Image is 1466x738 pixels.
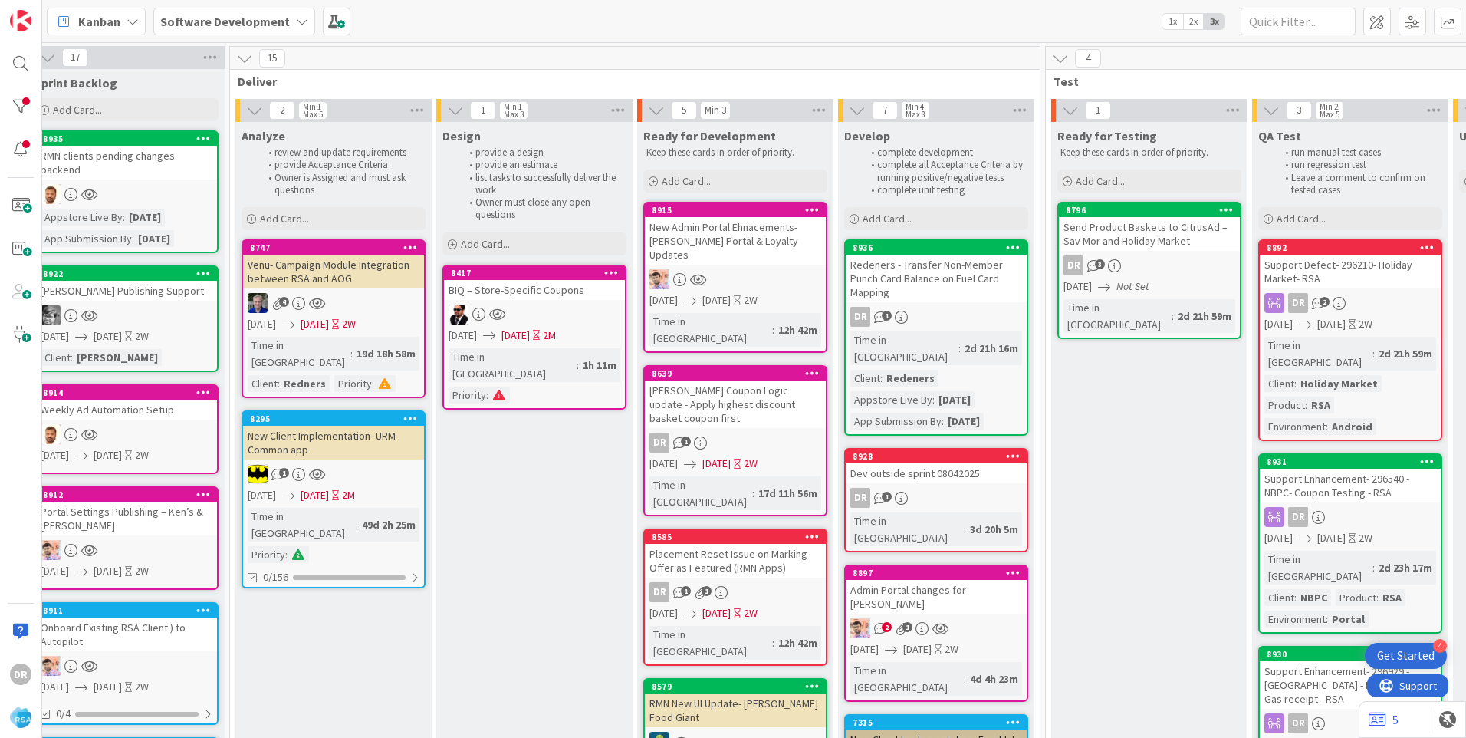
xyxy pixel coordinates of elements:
div: Android [1328,418,1376,435]
div: 8935 [43,133,217,144]
span: : [1376,589,1379,606]
div: 2d 23h 17m [1375,559,1436,576]
span: [DATE] [1063,278,1092,295]
span: [DATE] [702,456,731,472]
div: DR [1288,507,1308,527]
span: : [880,370,883,387]
span: 1 [882,311,892,321]
span: [DATE] [248,316,276,332]
div: 8892 [1260,241,1441,255]
span: 17 [62,48,88,67]
span: : [752,485,754,502]
span: : [486,387,488,404]
div: 8579RMN New UI Update- [PERSON_NAME] Food Giant [645,680,826,727]
div: 7315 [853,717,1027,728]
div: RMN New UI Update- [PERSON_NAME] Food Giant [645,694,826,727]
div: Client [248,375,278,392]
div: 8928 [853,451,1027,462]
span: 0/4 [56,706,71,722]
img: Visit kanbanzone.com [10,10,31,31]
div: 8936Redeners - Transfer Non-Member Punch Card Balance on Fuel Card Mapping [846,241,1027,302]
span: [DATE] [1264,530,1293,546]
div: DR [846,488,1027,508]
div: AC [243,464,424,484]
span: 3 [1286,101,1312,120]
div: Product [1336,589,1376,606]
div: [PERSON_NAME] Coupon Logic update - Apply highest discount basket coupon first. [645,381,826,428]
div: 8892Support Defect- 296210- Holiday Market- RSA [1260,241,1441,288]
span: Add Card... [53,103,102,117]
span: 1 [681,437,691,446]
a: 8585Placement Reset Issue on Marking Offer as Featured (RMN Apps)DR[DATE][DATE]2WTime in [GEOGRAP... [643,529,827,666]
div: 8912 [43,489,217,500]
div: 8928Dev outside sprint 08042025 [846,450,1027,483]
div: 8585 [645,530,826,544]
div: DR [649,433,669,453]
div: 8639 [645,367,826,381]
div: Client [850,370,880,387]
span: : [1372,559,1375,576]
div: [DATE] [125,209,165,226]
span: [DATE] [41,563,69,579]
div: 8911Onboard Existing RSA Client ) to Autopilot [36,604,217,651]
i: Not Set [1116,279,1149,293]
span: [DATE] [1317,530,1346,546]
span: 2 [1320,297,1330,307]
div: Product [1264,397,1305,413]
div: 8579 [652,681,826,692]
a: 8639[PERSON_NAME] Coupon Logic update - Apply highest discount basket coupon first.DR[DATE][DATE]... [643,365,827,516]
span: [DATE] [41,679,69,695]
div: 8897 [853,568,1027,578]
span: 1 [681,586,691,596]
div: 2d 21h 59m [1375,345,1436,362]
span: Add Card... [461,237,510,251]
div: 8911 [43,605,217,616]
span: : [285,546,288,563]
div: DR [1260,713,1441,733]
span: 1x [1162,14,1183,29]
div: RS [645,269,826,289]
div: 8930Support Enhancement- 296929 - [GEOGRAPHIC_DATA] - Rewards Test - Gas receipt - RSA [1260,647,1441,709]
div: [DATE] [134,230,174,247]
span: [DATE] [41,447,69,463]
a: 8897Admin Portal changes for [PERSON_NAME]RS[DATE][DATE]2WTime in [GEOGRAPHIC_DATA]:4d 4h 23m [844,565,1028,702]
div: 8897Admin Portal changes for [PERSON_NAME] [846,566,1027,614]
div: 12h 42m [774,634,821,651]
span: [DATE] [1264,316,1293,332]
span: : [1326,611,1328,628]
div: 8914 [43,387,217,398]
span: 2 [882,622,892,632]
span: Sprint Backlog [35,75,117,91]
span: 4 [279,297,289,307]
span: 1 [882,492,892,502]
div: 2W [135,563,149,579]
div: Min 4 [906,103,924,110]
span: [DATE] [501,328,530,344]
div: 8892 [1267,242,1441,253]
div: [DATE] [944,413,984,430]
div: [PERSON_NAME] Publishing Support [36,281,217,301]
div: DR [1260,507,1441,527]
div: 2W [744,456,758,472]
span: 4 [1075,49,1101,68]
div: 8295 [250,413,424,424]
div: Holiday Market [1297,375,1382,392]
span: : [1372,345,1375,362]
div: Dev outside sprint 08042025 [846,463,1027,483]
div: New Admin Portal Ehnacements- [PERSON_NAME] Portal & Loyalty Updates [645,217,826,265]
div: Support Enhancement- 296929 - [GEOGRAPHIC_DATA] - Rewards Test - Gas receipt - RSA [1260,661,1441,709]
div: RT [243,293,424,313]
div: Time in [GEOGRAPHIC_DATA] [850,331,958,365]
div: 8922 [43,269,217,279]
a: 8892Support Defect- 296210- Holiday Market- RSADR[DATE][DATE]2WTime in [GEOGRAPHIC_DATA]:2d 21h 5... [1258,239,1442,441]
div: 8295 [243,412,424,426]
div: Send Product Baskets to CitrusAd – Sav Mor and Holiday Market [1059,217,1240,251]
div: 8915New Admin Portal Ehnacements- [PERSON_NAME] Portal & Loyalty Updates [645,203,826,265]
span: [DATE] [301,487,329,503]
div: RS [36,540,217,560]
span: 1 [470,101,496,120]
div: 8935 [36,132,217,146]
img: RS [649,269,669,289]
img: AS [41,424,61,444]
span: 1 [702,586,712,596]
